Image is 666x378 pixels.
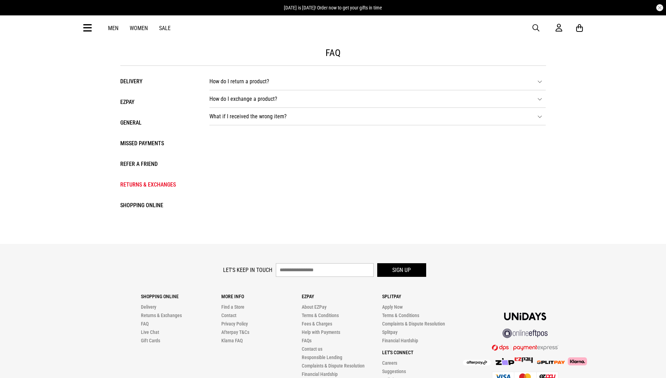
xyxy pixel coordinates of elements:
[141,304,156,310] a: Delivery
[120,76,195,86] li: Delivery
[284,5,382,10] span: [DATE] is [DATE]! Order now to get your gifts in time
[302,355,342,360] a: Responsible Lending
[492,344,558,351] img: DPS
[382,338,418,343] a: Financial Hardship
[302,304,327,310] a: About EZPay
[159,25,171,31] a: Sale
[120,200,195,210] li: Shopping Online
[209,90,546,108] li: How do I exchange a product?
[120,97,195,107] li: EZPAY
[302,371,338,377] a: Financial Hardship
[382,329,398,335] a: Splitpay
[209,108,546,125] li: What if I received the wrong item?
[221,338,243,343] a: Klarna FAQ
[130,25,148,31] a: Women
[302,294,382,299] p: Ezpay
[504,313,546,320] img: Unidays
[382,313,419,318] a: Terms & Conditions
[223,267,272,273] label: Let's keep in touch
[382,294,463,299] p: Splitpay
[495,358,515,365] img: Zip
[302,363,365,369] a: Complaints & Dispute Resolution
[221,321,248,327] a: Privacy Policy
[302,346,322,352] a: Contact us
[108,25,119,31] a: Men
[382,304,403,310] a: Apply Now
[302,329,340,335] a: Help with Payments
[302,321,332,327] a: Fees & Charges
[141,294,221,299] p: Shopping Online
[382,369,406,374] a: Suggestions
[302,338,311,343] a: FAQs
[382,350,463,355] p: Let's Connect
[141,321,149,327] a: FAQ
[120,159,195,169] li: Refer a Friend
[382,321,445,327] a: Complaints & Dispute Resolution
[463,360,491,365] img: Afterpay
[221,304,244,310] a: Find a Store
[382,360,397,366] a: Careers
[141,338,160,343] a: Gift Cards
[120,138,195,148] li: Missed Payments
[141,313,182,318] a: Returns & Exchanges
[209,73,546,90] li: How do I return a product?
[311,23,357,33] img: Redrat logo
[515,357,533,363] img: Splitpay
[537,360,565,364] img: Splitpay
[120,118,195,128] li: General
[502,329,548,338] img: online eftpos
[141,329,159,335] a: Live Chat
[221,313,236,318] a: Contact
[377,263,426,277] button: Sign up
[221,294,302,299] p: More Info
[221,329,249,335] a: Afterpay T&Cs
[565,357,587,365] img: Klarna
[120,180,195,190] li: Returns & Exchanges
[302,313,339,318] a: Terms & Conditions
[120,47,546,58] h1: FAQ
